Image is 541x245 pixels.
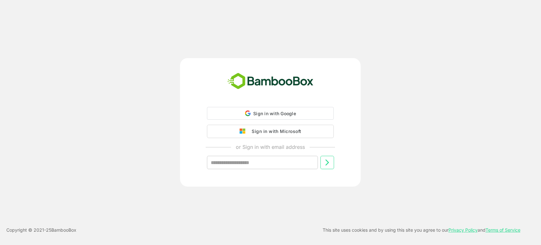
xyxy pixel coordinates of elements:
[207,125,334,138] button: Sign in with Microsoft
[6,226,76,234] p: Copyright © 2021- 25 BambooBox
[248,127,301,136] div: Sign in with Microsoft
[236,143,305,151] p: or Sign in with email address
[486,227,520,233] a: Terms of Service
[207,107,334,120] div: Sign in with Google
[240,129,248,134] img: google
[224,71,317,92] img: bamboobox
[323,226,520,234] p: This site uses cookies and by using this site you agree to our and
[253,111,296,116] span: Sign in with Google
[448,227,478,233] a: Privacy Policy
